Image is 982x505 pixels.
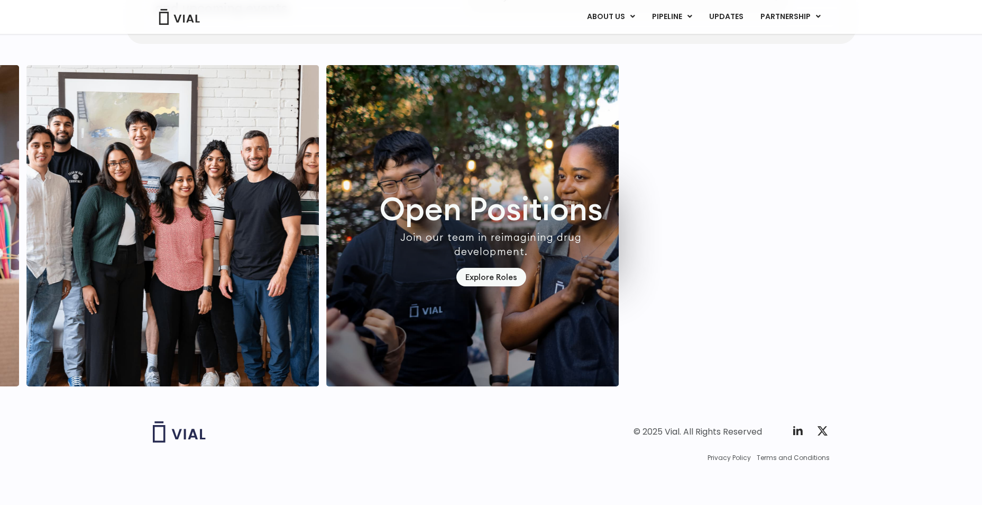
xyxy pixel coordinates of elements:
[326,65,619,386] div: 1 / 7
[456,268,526,286] a: Explore Roles
[153,421,206,443] img: Vial logo wih "Vial" spelled out
[701,8,751,26] a: UPDATES
[626,65,919,386] div: 2 / 7
[26,65,319,386] img: http://Group%20of%20smiling%20people%20posing%20for%20a%20picture
[757,453,830,463] a: Terms and Conditions
[158,9,200,25] img: Vial Logo
[752,8,829,26] a: PARTNERSHIPMenu Toggle
[579,8,643,26] a: ABOUT USMenu Toggle
[708,453,751,463] a: Privacy Policy
[644,8,700,26] a: PIPELINEMenu Toggle
[634,426,762,438] div: © 2025 Vial. All Rights Reserved
[326,65,619,386] img: http://Group%20of%20people%20smiling%20wearing%20aprons
[26,65,319,386] div: 7 / 7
